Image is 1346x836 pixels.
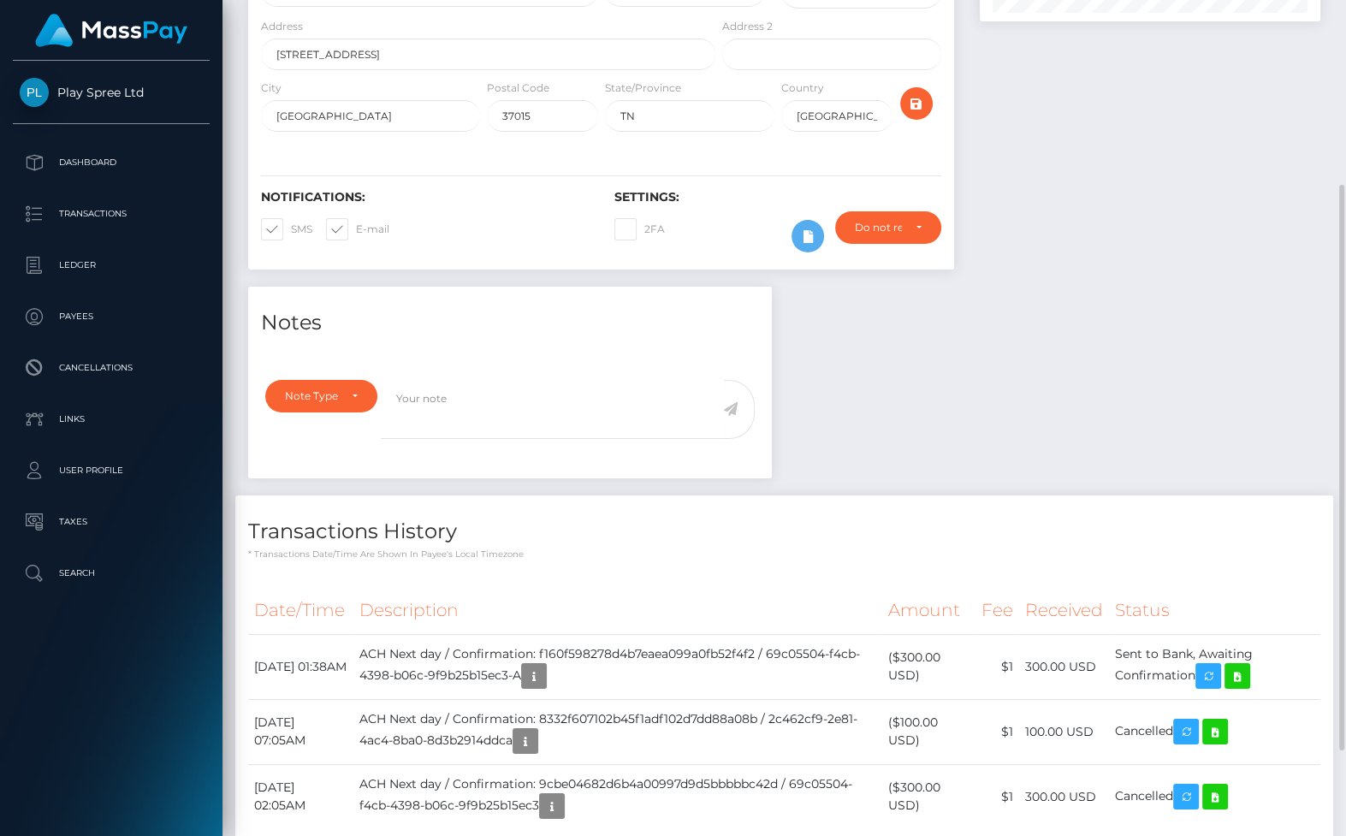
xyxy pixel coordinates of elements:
td: ACH Next day / Confirmation: 8332f607102b45f1adf102d7dd88a08b / 2c462cf9-2e81-4ac4-8ba0-8d3b2914ddca [353,699,882,764]
p: User Profile [20,458,203,483]
p: Payees [20,304,203,329]
a: Ledger [13,244,210,287]
td: $1 [975,634,1019,699]
a: Payees [13,295,210,338]
td: Cancelled [1109,764,1320,829]
div: Note Type [285,389,338,403]
label: SMS [261,218,312,240]
label: City [261,80,282,96]
td: 300.00 USD [1019,764,1109,829]
button: Do not require [835,211,942,244]
p: Cancellations [20,355,203,381]
label: Address [261,19,303,34]
img: Play Spree Ltd [20,78,49,107]
h6: Settings: [614,190,942,205]
p: Links [20,406,203,432]
th: Description [353,587,882,634]
label: E-mail [326,218,389,240]
td: $1 [975,764,1019,829]
td: 100.00 USD [1019,699,1109,764]
th: Amount [882,587,975,634]
p: Search [20,560,203,586]
td: 300.00 USD [1019,634,1109,699]
span: Play Spree Ltd [13,85,210,100]
td: [DATE] 02:05AM [248,764,353,829]
a: Links [13,398,210,441]
img: MassPay Logo [35,14,187,47]
th: Date/Time [248,587,353,634]
label: Address 2 [722,19,773,34]
div: Do not require [855,221,903,234]
label: State/Province [605,80,681,96]
td: ACH Next day / Confirmation: f160f598278d4b7eaea099a0fb52f4f2 / 69c05504-f4cb-4398-b06c-9f9b25b15... [353,634,882,699]
th: Status [1109,587,1320,634]
td: Cancelled [1109,699,1320,764]
a: Dashboard [13,141,210,184]
p: Transactions [20,201,203,227]
a: Taxes [13,501,210,543]
h6: Notifications: [261,190,589,205]
p: Dashboard [20,150,203,175]
td: ACH Next day / Confirmation: 9cbe04682d6b4a00997d9d5bbbbbc42d / 69c05504-f4cb-4398-b06c-9f9b25b15ec3 [353,764,882,829]
td: Sent to Bank, Awaiting Confirmation [1109,634,1320,699]
td: ($100.00 USD) [882,699,975,764]
td: ($300.00 USD) [882,764,975,829]
th: Received [1019,587,1109,634]
a: Cancellations [13,347,210,389]
th: Fee [975,587,1019,634]
h4: Notes [261,308,759,338]
h4: Transactions History [248,517,1320,547]
p: * Transactions date/time are shown in payee's local timezone [248,548,1320,560]
td: [DATE] 01:38AM [248,634,353,699]
p: Taxes [20,509,203,535]
button: Note Type [265,380,377,412]
td: ($300.00 USD) [882,634,975,699]
label: Postal Code [487,80,549,96]
a: Search [13,552,210,595]
label: 2FA [614,218,665,240]
a: User Profile [13,449,210,492]
td: [DATE] 07:05AM [248,699,353,764]
label: Country [781,80,824,96]
td: $1 [975,699,1019,764]
a: Transactions [13,193,210,235]
p: Ledger [20,252,203,278]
